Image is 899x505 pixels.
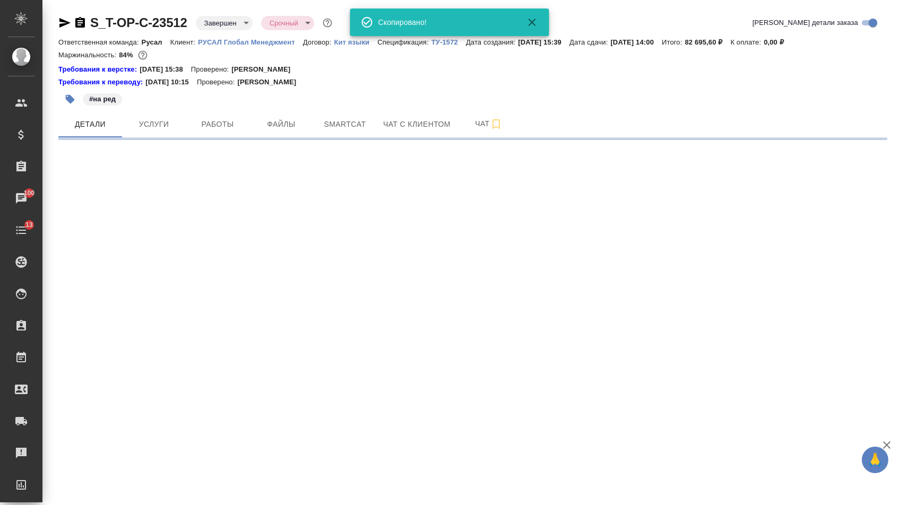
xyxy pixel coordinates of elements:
[58,88,82,111] button: Добавить тэг
[610,38,662,46] p: [DATE] 14:00
[170,38,198,46] p: Клиент:
[191,64,232,75] p: Проверено:
[431,38,466,46] p: ТУ-1572
[383,118,451,131] span: Чат с клиентом
[237,77,304,88] p: [PERSON_NAME]
[65,118,116,131] span: Детали
[431,37,466,46] a: ТУ-1572
[74,16,87,29] button: Скопировать ссылку
[378,17,511,28] div: Скопировано!
[89,94,116,105] p: #на ред
[90,15,187,30] a: S_T-OP-C-23512
[198,37,303,46] a: РУСАЛ Глобал Менеджмент
[463,117,514,130] span: Чат
[19,220,39,230] span: 13
[140,64,191,75] p: [DATE] 15:38
[321,16,334,30] button: Доп статусы указывают на важность/срочность заказа
[731,38,764,46] p: К оплате:
[256,118,307,131] span: Файлы
[862,447,888,473] button: 🙏
[58,51,119,59] p: Маржинальность:
[866,449,884,471] span: 🙏
[136,48,150,62] button: 121.27 USD; 1491.10 RUB;
[58,77,145,88] div: Нажми, чтобы открыть папку с инструкцией
[145,77,197,88] p: [DATE] 10:15
[569,38,610,46] p: Дата сдачи:
[3,185,40,212] a: 100
[18,188,41,198] span: 100
[197,77,238,88] p: Проверено:
[662,38,685,46] p: Итого:
[119,51,135,59] p: 84%
[201,19,240,28] button: Завершен
[58,64,140,75] a: Требования к верстке:
[377,38,431,46] p: Спецификация:
[142,38,170,46] p: Русал
[58,16,71,29] button: Скопировать ссылку для ЯМессенджера
[490,118,503,130] svg: Подписаться
[518,38,569,46] p: [DATE] 15:39
[198,38,303,46] p: РУСАЛ Глобал Менеджмент
[685,38,731,46] p: 82 695,60 ₽
[128,118,179,131] span: Услуги
[82,94,123,103] span: на ред
[520,16,545,29] button: Закрыть
[753,18,858,28] span: [PERSON_NAME] детали заказа
[266,19,301,28] button: Срочный
[196,16,253,30] div: Завершен
[3,217,40,243] a: 13
[334,37,377,46] a: Кит языки
[231,64,298,75] p: [PERSON_NAME]
[764,38,792,46] p: 0,00 ₽
[466,38,518,46] p: Дата создания:
[261,16,314,30] div: Завершен
[334,38,377,46] p: Кит языки
[319,118,370,131] span: Smartcat
[58,38,142,46] p: Ответственная команда:
[303,38,334,46] p: Договор:
[58,77,145,88] a: Требования к переводу:
[192,118,243,131] span: Работы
